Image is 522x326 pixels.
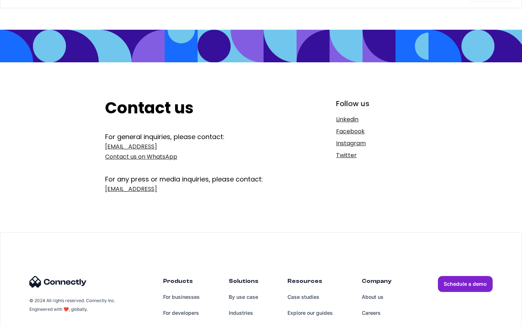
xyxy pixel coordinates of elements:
a: Careers [362,305,391,321]
a: Industries [229,305,258,321]
div: For any press or media inquiries, please contact: [105,164,289,184]
div: Follow us [336,99,417,109]
form: Get In Touch Form [105,132,289,196]
div: Company [362,276,391,289]
div: © 2024 All rights reserved. Connectly Inc. Engineered with ❤️, globally. [29,296,116,314]
a: For developers [163,305,200,321]
div: Resources [287,276,333,289]
a: [EMAIL_ADDRESS]Contact us on WhatsApp [105,142,289,162]
a: Explore our guides [287,305,333,321]
a: Facebook [336,126,417,137]
img: Connectly Logo [29,276,87,288]
div: Products [163,276,200,289]
a: [EMAIL_ADDRESS] [105,184,289,194]
a: Linkedin [336,114,417,125]
a: Case studies [287,289,333,305]
ul: Language list [14,313,43,323]
a: By use case [229,289,258,305]
a: Twitter [336,150,417,160]
a: For businesses [163,289,200,305]
aside: Language selected: English [7,313,43,323]
h2: Contact us [105,99,289,118]
div: For general inquiries, please contact: [105,132,289,142]
a: Instagram [336,138,417,149]
div: Solutions [229,276,258,289]
a: About us [362,289,391,305]
a: Schedule a demo [438,276,493,292]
